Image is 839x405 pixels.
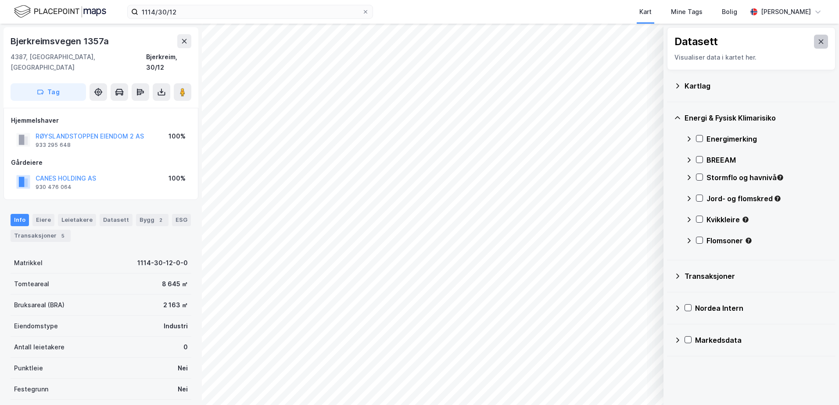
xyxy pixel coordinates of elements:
[178,363,188,373] div: Nei
[706,172,828,183] div: Stormflo og havnivå
[14,300,65,310] div: Bruksareal (BRA)
[706,155,828,165] div: BREEAM
[169,173,186,184] div: 100%
[14,363,43,373] div: Punktleie
[671,7,703,17] div: Mine Tags
[156,216,165,224] div: 2
[722,7,737,17] div: Bolig
[695,335,828,345] div: Markedsdata
[36,184,72,191] div: 930 476 064
[639,7,652,17] div: Kart
[137,258,188,268] div: 1114-30-12-0-0
[146,52,191,73] div: Bjerkreim, 30/12
[774,195,782,202] div: Tooltip anchor
[36,142,71,149] div: 933 295 648
[11,83,86,101] button: Tag
[795,363,839,405] iframe: Chat Widget
[706,235,828,246] div: Flomsoner
[685,113,828,123] div: Energi & Fysisk Klimarisiko
[706,134,828,144] div: Energimerking
[14,342,65,352] div: Antall leietakere
[761,7,811,17] div: [PERSON_NAME]
[685,271,828,281] div: Transaksjoner
[169,131,186,142] div: 100%
[674,35,718,49] div: Datasett
[11,230,71,242] div: Transaksjoner
[138,5,362,18] input: Søk på adresse, matrikkel, gårdeiere, leietakere eller personer
[14,384,48,394] div: Festegrunn
[11,157,191,168] div: Gårdeiere
[11,52,146,73] div: 4387, [GEOGRAPHIC_DATA], [GEOGRAPHIC_DATA]
[100,214,133,226] div: Datasett
[14,279,49,289] div: Tomteareal
[776,174,784,181] div: Tooltip anchor
[706,193,828,204] div: Jord- og flomskred
[164,321,188,331] div: Industri
[706,214,828,225] div: Kvikkleire
[742,216,749,224] div: Tooltip anchor
[745,237,753,245] div: Tooltip anchor
[685,81,828,91] div: Kartlag
[695,303,828,313] div: Nordea Intern
[674,52,828,63] div: Visualiser data i kartet her.
[58,214,96,226] div: Leietakere
[136,214,169,226] div: Bygg
[183,342,188,352] div: 0
[14,321,58,331] div: Eiendomstype
[162,279,188,289] div: 8 645 ㎡
[11,214,29,226] div: Info
[58,231,67,240] div: 5
[11,34,111,48] div: Bjerkreimsvegen 1357a
[163,300,188,310] div: 2 163 ㎡
[14,258,43,268] div: Matrikkel
[14,4,106,19] img: logo.f888ab2527a4732fd821a326f86c7f29.svg
[172,214,191,226] div: ESG
[11,115,191,126] div: Hjemmelshaver
[32,214,54,226] div: Eiere
[178,384,188,394] div: Nei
